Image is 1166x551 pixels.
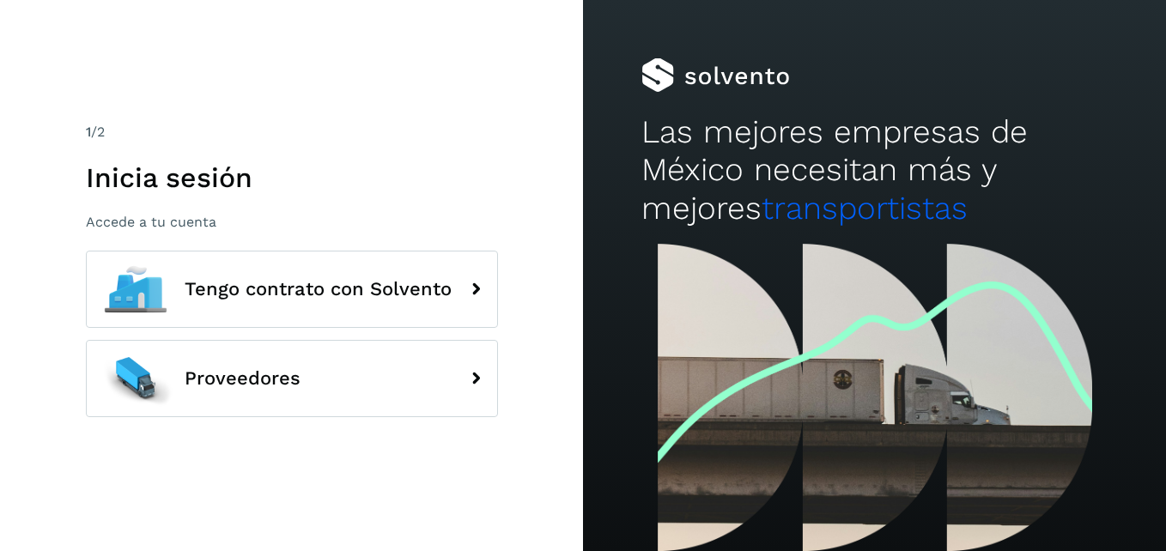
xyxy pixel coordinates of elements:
[185,279,452,300] span: Tengo contrato con Solvento
[762,190,968,227] span: transportistas
[185,368,301,389] span: Proveedores
[86,340,498,417] button: Proveedores
[86,122,498,142] div: /2
[641,113,1108,227] h2: Las mejores empresas de México necesitan más y mejores
[86,214,498,230] p: Accede a tu cuenta
[86,124,91,140] span: 1
[86,251,498,328] button: Tengo contrato con Solvento
[86,161,498,194] h1: Inicia sesión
